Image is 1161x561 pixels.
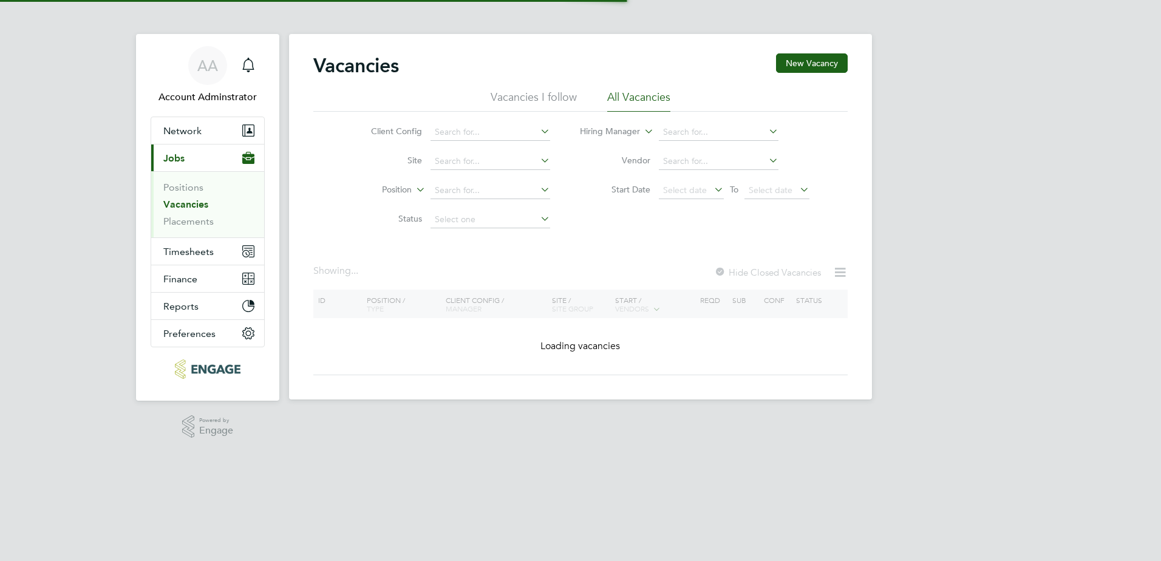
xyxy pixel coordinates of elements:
label: Hide Closed Vacancies [714,267,821,278]
input: Select one [431,211,550,228]
span: Account Adminstrator [151,90,265,104]
label: Client Config [352,126,422,137]
button: Preferences [151,320,264,347]
a: Vacancies [163,199,208,210]
div: Jobs [151,171,264,237]
li: All Vacancies [607,90,670,112]
button: Finance [151,265,264,292]
label: Start Date [580,184,650,195]
button: Jobs [151,144,264,171]
label: Hiring Manager [570,126,640,138]
div: Showing [313,265,361,277]
span: Network [163,125,202,137]
a: Positions [163,182,203,193]
label: Vendor [580,155,650,166]
input: Search for... [431,153,550,170]
span: Reports [163,301,199,312]
button: Network [151,117,264,144]
span: Select date [663,185,707,195]
input: Search for... [431,182,550,199]
span: Finance [163,273,197,285]
li: Vacancies I follow [491,90,577,112]
a: Go to home page [151,359,265,379]
nav: Main navigation [136,34,279,401]
span: Engage [199,426,233,436]
button: New Vacancy [776,53,848,73]
span: Timesheets [163,246,214,257]
input: Search for... [659,153,778,170]
img: protocol-logo-retina.png [175,359,240,379]
span: Jobs [163,152,185,164]
button: Timesheets [151,238,264,265]
button: Reports [151,293,264,319]
input: Search for... [659,124,778,141]
label: Position [342,184,412,196]
input: Search for... [431,124,550,141]
label: Status [352,213,422,224]
a: Powered byEngage [182,415,234,438]
span: AA [197,58,218,73]
span: Preferences [163,328,216,339]
a: AAAccount Adminstrator [151,46,265,104]
span: ... [351,265,358,277]
label: Site [352,155,422,166]
span: Powered by [199,415,233,426]
h2: Vacancies [313,53,399,78]
a: Placements [163,216,214,227]
span: Select date [749,185,792,195]
span: To [726,182,742,197]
